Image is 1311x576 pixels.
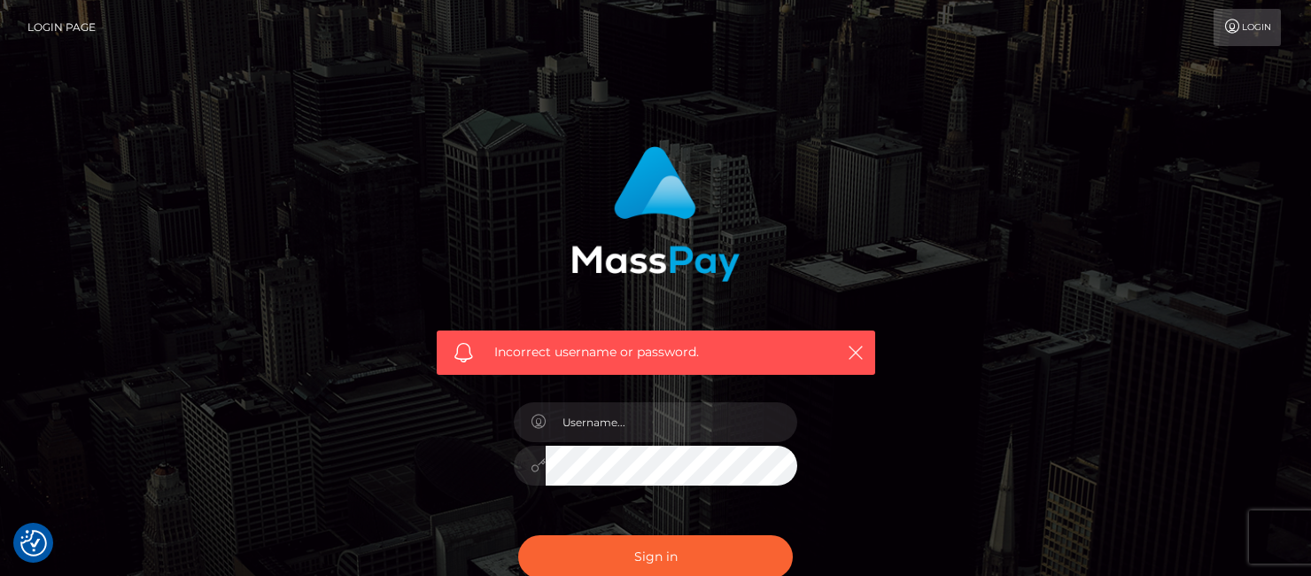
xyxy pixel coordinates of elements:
[571,146,740,282] img: MassPay Login
[20,530,47,557] button: Consent Preferences
[494,343,818,362] span: Incorrect username or password.
[27,9,96,46] a: Login Page
[1214,9,1281,46] a: Login
[20,530,47,557] img: Revisit consent button
[546,402,797,442] input: Username...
